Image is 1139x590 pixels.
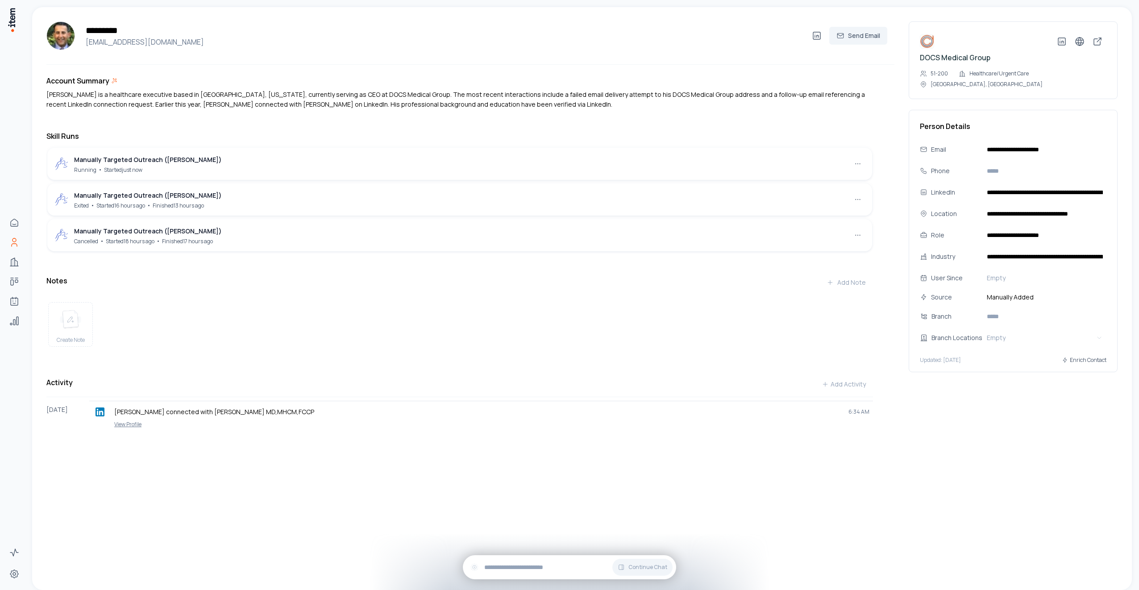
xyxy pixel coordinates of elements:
button: Enrich Contact [1062,352,1106,368]
p: Healthcare/Urgent Care [969,70,1029,77]
span: • [91,201,95,209]
span: • [100,237,104,245]
div: Manually Targeted Outreach ([PERSON_NAME]) [74,226,222,236]
span: Started just now [104,166,142,174]
p: [GEOGRAPHIC_DATA], [GEOGRAPHIC_DATA] [931,81,1043,88]
p: Updated: [DATE] [920,357,961,364]
img: linkedin logo [96,407,104,416]
span: Manually Added [983,292,1106,302]
div: Industry [931,252,980,262]
img: Item Brain Logo [7,7,16,33]
img: outbound [54,228,69,242]
a: DOCS Medical Group [920,53,990,62]
h3: Activity [46,377,73,388]
div: Branch Locations [931,333,989,343]
img: create note [60,310,81,329]
a: Agents [5,292,23,310]
div: Add Note [827,278,866,287]
div: Branch [931,312,989,321]
span: • [98,165,102,174]
span: Started 18 hours ago [106,237,154,245]
div: Role [931,230,980,240]
img: outbound [54,192,69,207]
span: • [156,237,160,245]
a: Analytics [5,312,23,330]
p: 51-200 [931,70,948,77]
a: Home [5,214,23,232]
span: Cancelled [74,237,98,245]
img: DOCS Medical Group [920,34,934,49]
button: Continue Chat [612,559,673,576]
div: Manually Targeted Outreach ([PERSON_NAME]) [74,155,222,165]
a: Companies [5,253,23,271]
div: Phone [931,166,980,176]
span: • [147,201,151,209]
a: Settings [5,565,23,583]
h3: Notes [46,275,67,286]
div: Manually Targeted Outreach ([PERSON_NAME]) [74,191,222,200]
div: LinkedIn [931,187,980,197]
button: Add Note [819,274,873,291]
span: Finished 17 hours ago [162,237,213,245]
p: [PERSON_NAME] connected with [PERSON_NAME] MD,MHCM,FCCP [114,407,841,416]
span: Continue Chat [628,564,667,571]
span: Started 16 hours ago [96,202,145,209]
button: Empty [983,271,1106,285]
img: JD Sidana [46,21,75,50]
div: Location [931,209,980,219]
div: User Since [931,273,980,283]
h4: [EMAIL_ADDRESS][DOMAIN_NAME] [82,37,808,47]
span: Finished 13 hours ago [153,202,204,209]
a: View Profile [93,421,869,428]
span: 6:34 AM [848,408,869,415]
a: People [5,233,23,251]
span: Exited [74,202,89,209]
img: outbound [54,157,69,171]
h3: Skill Runs [46,131,873,141]
span: Running [74,166,96,174]
span: Empty [987,274,1006,283]
a: Deals [5,273,23,291]
a: Activity [5,544,23,561]
button: create noteCreate Note [48,302,93,347]
div: [PERSON_NAME] is a healthcare executive based in [GEOGRAPHIC_DATA], [US_STATE], currently serving... [46,90,873,109]
div: Source [931,292,980,302]
div: [DATE] [46,401,89,432]
h3: Person Details [920,121,1106,132]
span: Create Note [57,337,85,344]
div: Continue Chat [463,555,676,579]
button: Add Activity [815,375,873,393]
div: Email [931,145,980,154]
h3: Account Summary [46,75,109,86]
button: Send Email [829,27,887,45]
